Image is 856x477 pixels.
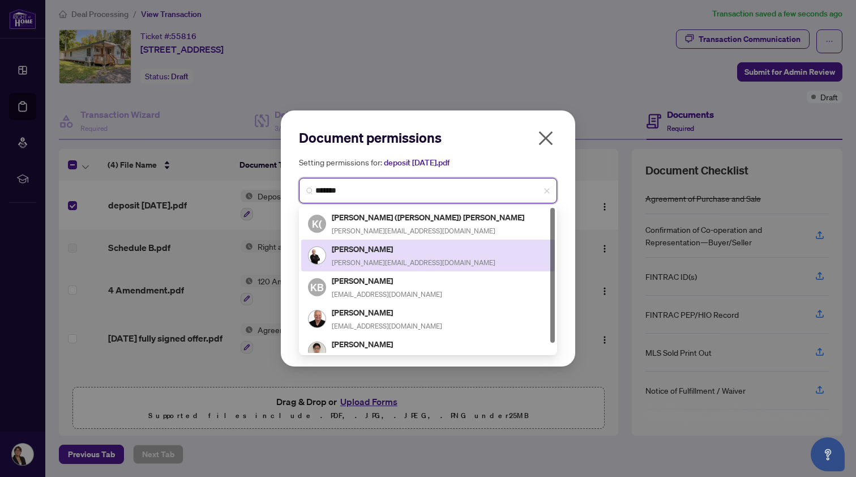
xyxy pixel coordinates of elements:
span: deposit [DATE].pdf [384,157,450,168]
img: Profile Icon [309,342,326,359]
h5: [PERSON_NAME] ([PERSON_NAME]) [PERSON_NAME] [332,211,526,224]
span: close [543,188,550,194]
h5: [PERSON_NAME] [332,274,442,287]
h5: [PERSON_NAME] [332,306,442,319]
span: [EMAIL_ADDRESS][DOMAIN_NAME] [332,322,442,330]
span: close [537,129,555,147]
h5: [PERSON_NAME] [332,242,495,255]
img: Profile Icon [309,310,326,327]
span: [PERSON_NAME][EMAIL_ADDRESS][DOMAIN_NAME] [332,227,495,235]
span: [PERSON_NAME][EMAIL_ADDRESS][DOMAIN_NAME] [332,258,495,267]
span: KB [310,279,324,295]
h2: Document permissions [299,129,557,147]
img: Profile Icon [309,247,326,264]
span: K( [312,216,322,232]
button: Open asap [811,437,845,471]
h5: [PERSON_NAME] [332,338,442,351]
h5: Setting permissions for: [299,156,557,169]
span: [EMAIL_ADDRESS][DOMAIN_NAME] [332,290,442,299]
img: search_icon [306,188,313,194]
